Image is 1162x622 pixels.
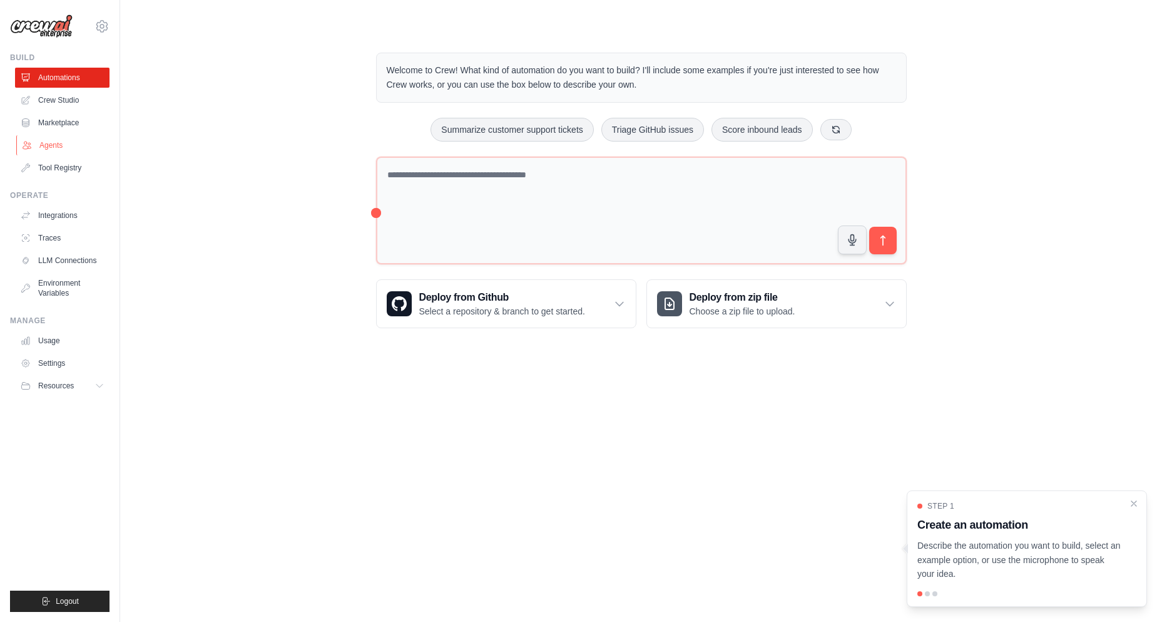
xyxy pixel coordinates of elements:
img: Logo [10,14,73,38]
h3: Deploy from zip file [690,290,795,305]
a: Integrations [15,205,110,225]
a: Agents [16,135,111,155]
a: Automations [15,68,110,88]
h3: Deploy from Github [419,290,585,305]
a: Usage [15,331,110,351]
p: Welcome to Crew! What kind of automation do you want to build? I'll include some examples if you'... [387,63,896,92]
iframe: Chat Widget [1099,562,1162,622]
button: Triage GitHub issues [601,118,704,142]
span: Step 1 [927,501,954,511]
div: Manage [10,316,110,326]
div: Build [10,53,110,63]
a: LLM Connections [15,251,110,271]
a: Crew Studio [15,90,110,110]
p: Select a repository & branch to get started. [419,305,585,318]
span: Resources [38,381,74,391]
button: Score inbound leads [711,118,813,142]
h3: Create an automation [917,516,1121,534]
button: Resources [15,376,110,396]
span: Logout [56,596,79,606]
div: Operate [10,190,110,200]
button: Logout [10,591,110,612]
p: Choose a zip file to upload. [690,305,795,318]
a: Traces [15,228,110,248]
a: Environment Variables [15,273,110,303]
a: Settings [15,353,110,373]
a: Tool Registry [15,158,110,178]
button: Summarize customer support tickets [431,118,593,142]
a: Marketplace [15,113,110,133]
button: Close walkthrough [1129,499,1139,509]
p: Describe the automation you want to build, select an example option, or use the microphone to spe... [917,539,1121,581]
